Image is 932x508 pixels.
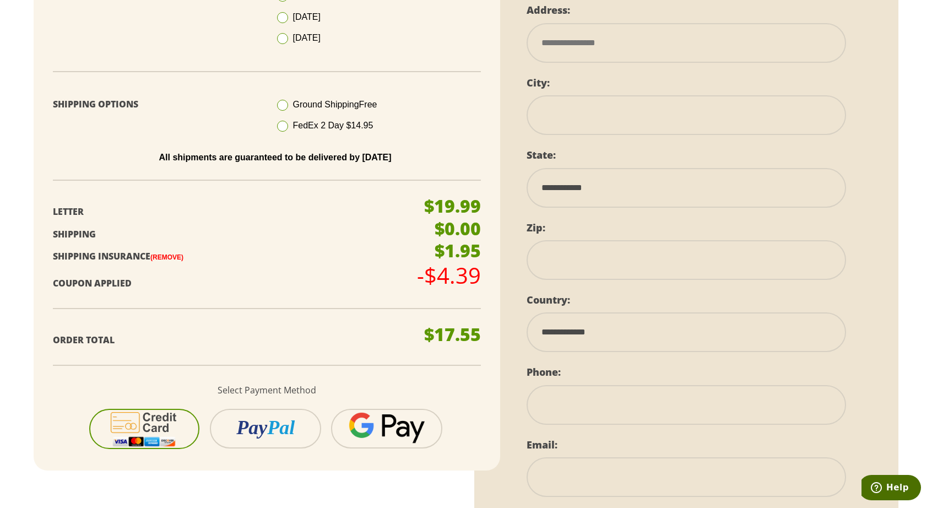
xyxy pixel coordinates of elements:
[527,148,556,161] label: State:
[861,475,921,502] iframe: Opens a widget where you can find more information
[293,100,377,109] span: Ground Shipping
[53,275,407,291] p: Coupon Applied
[53,226,407,242] p: Shipping
[53,96,259,112] p: Shipping Options
[293,33,321,42] span: [DATE]
[210,409,321,448] button: PayPal
[53,248,407,264] p: Shipping Insurance
[417,264,481,287] p: -$4.39
[150,253,183,261] a: (Remove)
[435,220,481,237] p: $0.00
[53,332,407,348] p: Order Total
[53,204,407,220] p: Letter
[104,410,185,448] img: cc-icon-2.svg
[527,293,570,306] label: Country:
[236,417,267,439] i: Pay
[293,12,321,21] span: [DATE]
[53,382,481,398] p: Select Payment Method
[61,153,489,163] p: All shipments are guaranteed to be delivered by [DATE]
[527,438,557,451] label: Email:
[293,121,373,130] span: FedEx 2 Day $14.95
[527,76,550,89] label: City:
[424,197,481,215] p: $19.99
[349,412,425,444] img: googlepay.png
[527,221,545,234] label: Zip:
[359,100,377,109] span: Free
[527,365,561,379] label: Phone:
[267,417,295,439] i: Pal
[527,3,570,17] label: Address:
[424,326,481,343] p: $17.55
[435,242,481,260] p: $1.95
